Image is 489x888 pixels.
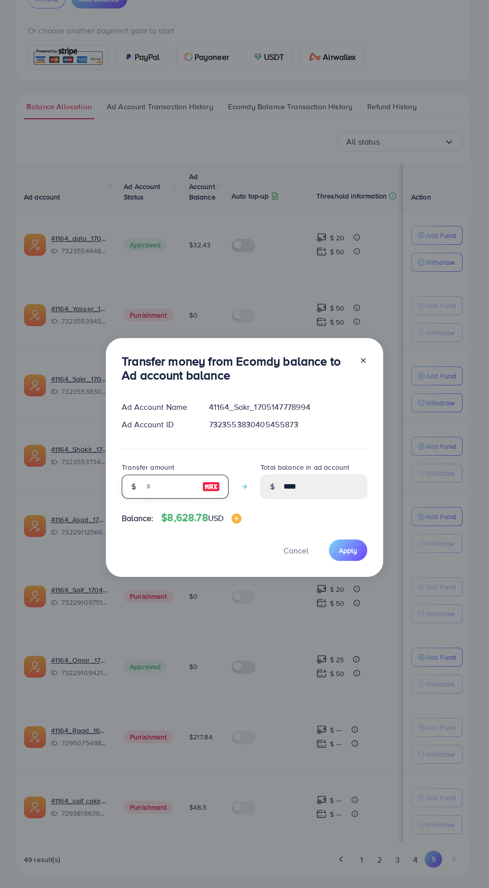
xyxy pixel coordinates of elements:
[232,514,242,524] img: image
[161,512,242,524] h4: $8,628.78
[208,513,224,524] span: USD
[201,419,375,430] div: 7323553830405455873
[122,513,153,524] span: Balance:
[122,354,351,383] h3: Transfer money from Ecomdy balance to Ad account balance
[339,545,357,555] span: Apply
[447,843,482,881] iframe: Chat
[122,462,174,472] label: Transfer amount
[201,401,375,413] div: 41164_Sakr_1705147778994
[202,481,220,493] img: image
[283,545,308,556] span: Cancel
[329,539,367,561] button: Apply
[114,419,201,430] div: Ad Account ID
[114,401,201,413] div: Ad Account Name
[260,462,349,472] label: Total balance in ad account
[271,539,321,561] button: Cancel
